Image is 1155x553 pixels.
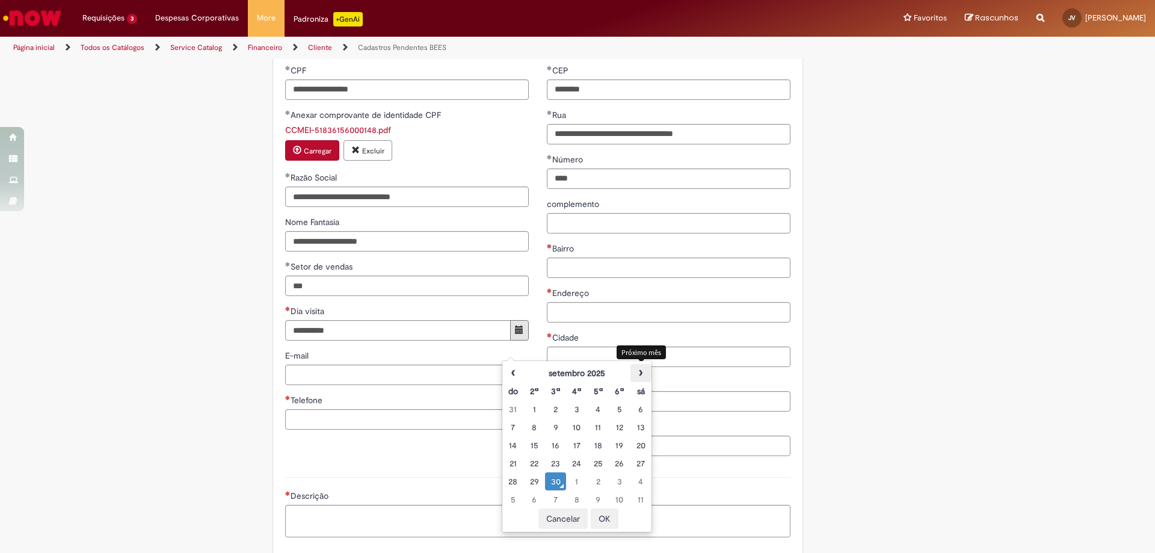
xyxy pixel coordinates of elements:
[127,14,137,24] span: 3
[630,364,651,382] th: Próximo mês
[612,457,627,469] div: 26 September 2025 Friday
[9,37,761,59] ul: Trilhas de página
[526,439,541,451] div: 15 September 2025 Monday
[82,12,125,24] span: Requisições
[526,493,541,505] div: 06 October 2025 Monday
[1,6,63,30] img: ServiceNow
[591,421,606,433] div: 11 September 2025 Thursday
[547,155,552,159] span: Obrigatório Preenchido
[505,421,520,433] div: 07 September 2025 Sunday
[547,288,552,293] span: Necessários
[609,382,630,400] th: Sexta-feira
[291,490,331,501] span: Descrição
[630,382,651,400] th: Sábado
[285,365,529,385] input: E-mail
[552,288,591,298] span: Endereço
[505,403,520,415] div: 31 August 2025 Sunday
[285,395,291,400] span: Necessários
[633,493,648,505] div: 11 October 2025 Saturday
[547,436,790,456] input: Geo - CDD
[285,173,291,178] span: Obrigatório Preenchido
[291,306,327,317] span: Dia visita
[285,306,291,311] span: Necessários
[308,43,332,52] a: Cliente
[569,493,584,505] div: 08 October 2025 Wednesday
[547,79,790,100] input: CEP
[285,125,391,135] a: Download de CCMEI-51836156000148.pdf
[526,421,541,433] div: 08 September 2025 Monday
[552,243,576,254] span: Bairro
[505,439,520,451] div: 14 September 2025 Sunday
[155,12,239,24] span: Despesas Corporativas
[633,457,648,469] div: 27 September 2025 Saturday
[526,457,541,469] div: 22 September 2025 Monday
[526,403,541,415] div: 01 September 2025 Monday
[285,110,291,115] span: Obrigatório Preenchido
[285,140,339,161] button: Carregar anexo de Anexar comprovante de identidade CPF Required
[569,457,584,469] div: 24 September 2025 Wednesday
[633,403,648,415] div: 06 September 2025 Saturday
[547,258,790,278] input: Bairro
[569,439,584,451] div: 17 September 2025 Wednesday
[548,475,563,487] div: O seletor de data foi aberto.30 September 2025 Tuesday
[591,457,606,469] div: 25 September 2025 Thursday
[285,409,529,430] input: Telefone
[633,475,648,487] div: 04 October 2025 Saturday
[548,457,563,469] div: 23 September 2025 Tuesday
[502,360,652,533] div: Escolher data
[502,364,523,382] th: Mês anterior
[548,421,563,433] div: 09 September 2025 Tuesday
[1068,14,1076,22] span: JV
[291,172,339,183] span: Razão Social
[304,146,331,156] small: Carregar
[510,320,529,341] button: Mostrar calendário para Dia visita
[285,491,291,496] span: Necessários
[547,333,552,338] span: Necessários
[285,79,529,100] input: CPF
[975,12,1018,23] span: Rascunhos
[591,475,606,487] div: 02 October 2025 Thursday
[285,276,529,296] input: Setor de vendas
[569,475,584,487] div: 01 October 2025 Wednesday
[965,13,1018,24] a: Rascunhos
[552,110,568,120] span: Rua
[285,187,529,207] input: Razão Social
[547,124,790,144] input: Rua
[257,12,276,24] span: More
[914,12,947,24] span: Favoritos
[591,508,618,529] button: OK
[548,439,563,451] div: 16 September 2025 Tuesday
[291,395,325,406] span: Telefone
[547,347,790,367] input: Cidade
[612,421,627,433] div: 12 September 2025 Friday
[591,403,606,415] div: 04 September 2025 Thursday
[547,110,552,115] span: Obrigatório Preenchido
[505,457,520,469] div: 21 September 2025 Sunday
[547,302,790,323] input: Endereço
[547,168,790,189] input: Número
[538,508,588,529] button: Cancelar
[588,382,609,400] th: Quinta-feira
[13,43,55,52] a: Página inicial
[333,12,363,26] p: +GenAi
[566,382,587,400] th: Quarta-feira
[552,154,585,165] span: Número
[548,493,563,505] div: 07 October 2025 Tuesday
[612,493,627,505] div: 10 October 2025 Friday
[617,345,666,359] div: Próximo mês
[547,391,790,412] input: Estado
[294,12,363,26] div: Padroniza
[81,43,144,52] a: Todos os Catálogos
[591,439,606,451] div: 18 September 2025 Thursday
[362,146,384,156] small: Excluir
[505,475,520,487] div: 28 September 2025 Sunday
[552,65,571,76] span: CEP
[248,43,282,52] a: Financeiro
[502,382,523,400] th: Domingo
[285,66,291,70] span: Obrigatório Preenchido
[285,231,529,252] input: Nome Fantasia
[285,262,291,267] span: Obrigatório Preenchido
[612,403,627,415] div: 05 September 2025 Friday
[170,43,222,52] a: Service Catalog
[547,213,790,233] input: complemento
